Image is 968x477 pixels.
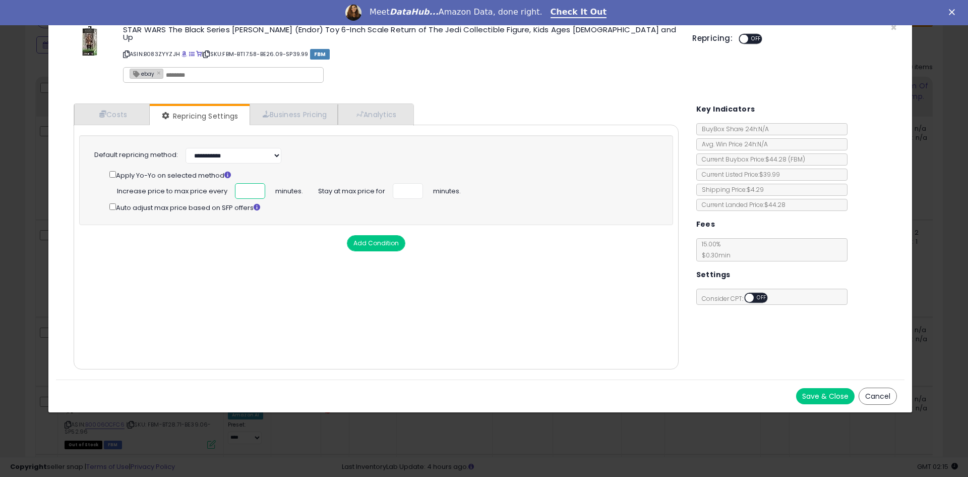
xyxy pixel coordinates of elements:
[692,34,733,42] h5: Repricing:
[117,183,227,196] span: Increase price to max price every
[697,140,768,148] span: Avg. Win Price 24h: N/A
[157,68,163,77] a: ×
[123,26,677,41] h3: STAR WARS The Black Series [PERSON_NAME] (Endor) Toy 6-Inch Scale Return of The Jedi Collectible ...
[697,185,764,194] span: Shipping Price: $4.29
[697,240,731,259] span: 15.00 %
[697,294,781,303] span: Consider CPT:
[150,106,249,126] a: Repricing Settings
[697,170,780,179] span: Current Listed Price: $39.99
[347,235,405,251] button: Add Condition
[788,155,805,164] span: ( FBM )
[338,104,412,125] a: Analytics
[697,155,805,164] span: Current Buybox Price:
[109,169,656,181] div: Apply Yo-Yo on selected method
[370,7,542,17] div: Meet Amazon Data, done right.
[345,5,361,21] img: Profile image for Georgie
[696,218,715,231] h5: Fees
[765,155,805,164] span: $44.28
[696,103,755,116] h5: Key Indicators
[82,26,97,56] img: 41dspZKBYiL._SL60_.jpg
[94,150,178,160] label: Default repricing method:
[890,20,897,35] span: ×
[310,49,330,60] span: FBM
[754,294,770,302] span: OFF
[697,125,769,133] span: BuyBox Share 24h: N/A
[196,50,202,58] a: Your listing only
[551,7,607,18] a: Check It Out
[250,104,338,125] a: Business Pricing
[859,388,897,405] button: Cancel
[74,104,150,125] a: Costs
[796,388,855,404] button: Save & Close
[130,69,154,78] span: ebay
[189,50,195,58] a: All offer listings
[318,183,385,196] span: Stay at max price for
[181,50,187,58] a: BuyBox page
[697,251,731,259] span: $0.30 min
[109,201,656,213] div: Auto adjust max price based on SFP offers
[275,183,303,196] span: minutes.
[390,7,439,17] i: DataHub...
[696,269,731,281] h5: Settings
[123,46,677,62] p: ASIN: B083ZYYZJH | SKU: FBM-BT17.58-BE26.09-SP39.99
[433,183,461,196] span: minutes.
[748,35,764,43] span: OFF
[697,200,785,209] span: Current Landed Price: $44.28
[949,9,959,15] div: Close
